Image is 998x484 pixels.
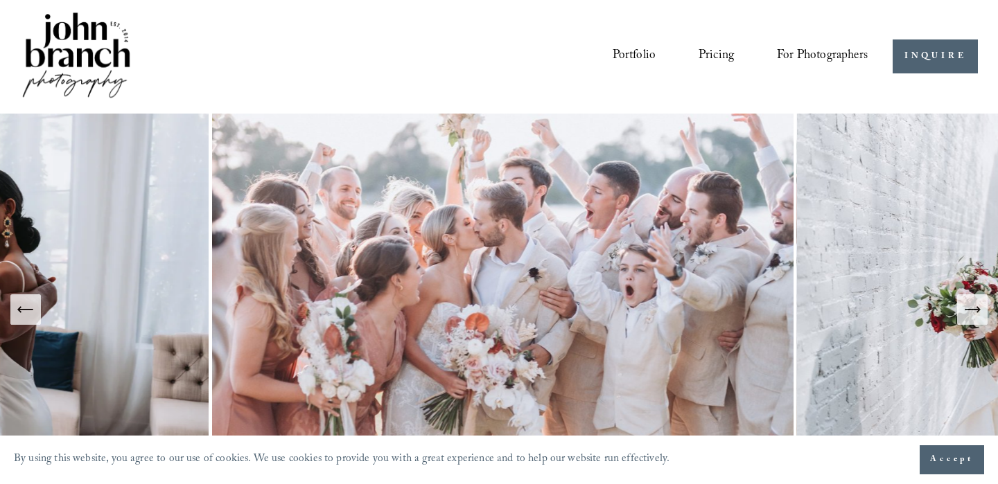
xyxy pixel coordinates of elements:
button: Previous Slide [10,294,41,325]
img: John Branch IV Photography [20,10,132,103]
button: Next Slide [957,294,988,325]
p: By using this website, you agree to our use of cookies. We use cookies to provide you with a grea... [14,449,669,471]
span: For Photographers [777,45,868,69]
a: INQUIRE [893,39,978,73]
a: folder dropdown [777,44,868,70]
a: Pricing [699,44,734,70]
span: Accept [930,453,974,467]
button: Accept [920,445,984,474]
a: Portfolio [613,44,656,70]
